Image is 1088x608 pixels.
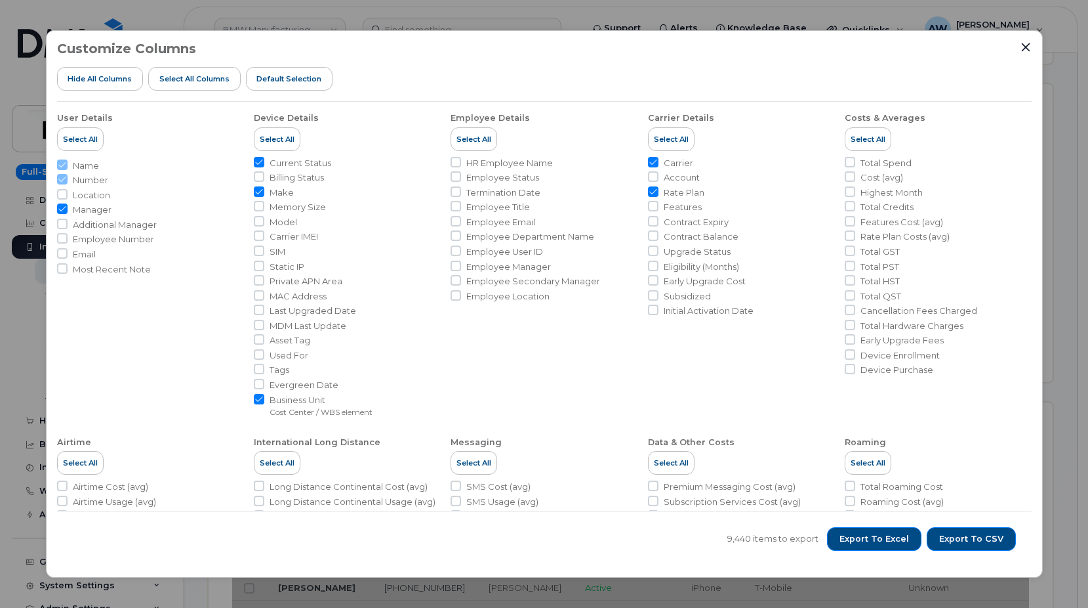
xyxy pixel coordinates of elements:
[648,437,735,448] div: Data & Other Costs
[270,186,294,199] span: Make
[270,379,338,391] span: Evergreen Date
[860,305,977,317] span: Cancellation Fees Charged
[57,67,144,91] button: Hide All Columns
[664,230,738,243] span: Contract Balance
[860,496,944,508] span: Roaming Cost (avg)
[648,112,714,124] div: Carrier Details
[648,127,695,151] button: Select All
[57,112,113,124] div: User Details
[839,533,909,545] span: Export to Excel
[451,437,502,448] div: Messaging
[73,204,111,216] span: Manager
[466,186,540,199] span: Termination Date
[664,246,731,258] span: Upgrade Status
[256,74,321,84] span: Default Selection
[254,112,319,124] div: Device Details
[860,290,901,303] span: Total QST
[73,263,151,276] span: Most Recent Note
[860,186,923,199] span: Highest Month
[63,458,98,468] span: Select All
[73,189,110,202] span: Location
[73,233,154,246] span: Employee Number
[270,320,346,332] span: MDM Last Update
[845,451,891,475] button: Select All
[270,275,342,288] span: Private APN Area
[851,134,885,144] span: Select All
[270,171,324,184] span: Billing Status
[466,261,551,273] span: Employee Manager
[860,364,933,376] span: Device Purchase
[664,261,739,273] span: Eligibility (Months)
[664,275,746,288] span: Early Upgrade Cost
[451,127,497,151] button: Select All
[466,201,530,213] span: Employee Title
[466,496,538,508] span: SMS Usage (avg)
[57,437,91,448] div: Airtime
[270,496,435,508] span: Long Distance Continental Usage (avg)
[57,41,196,56] h3: Customize Columns
[254,127,300,151] button: Select All
[1020,41,1032,53] button: Close
[466,171,539,184] span: Employee Status
[270,201,326,213] span: Memory Size
[270,157,331,169] span: Current Status
[73,496,156,508] span: Airtime Usage (avg)
[860,216,943,228] span: Features Cost (avg)
[73,219,157,231] span: Additional Manager
[466,216,535,228] span: Employee Email
[664,290,711,303] span: Subsidized
[654,458,689,468] span: Select All
[927,527,1016,551] button: Export to CSV
[664,305,754,317] span: Initial Activation Date
[664,157,693,169] span: Carrier
[851,458,885,468] span: Select All
[860,275,900,288] span: Total HST
[1031,551,1078,598] iframe: Messenger Launcher
[73,248,96,261] span: Email
[664,481,796,493] span: Premium Messaging Cost (avg)
[939,533,1003,545] span: Export to CSV
[664,216,729,228] span: Contract Expiry
[270,261,304,273] span: Static IP
[664,171,700,184] span: Account
[466,246,543,258] span: Employee User ID
[260,458,294,468] span: Select All
[466,157,553,169] span: HR Employee Name
[860,320,963,332] span: Total Hardware Charges
[254,451,300,475] button: Select All
[57,451,104,475] button: Select All
[270,334,310,347] span: Asset Tag
[270,364,289,376] span: Tags
[845,112,925,124] div: Costs & Averages
[73,160,99,172] span: Name
[270,230,318,243] span: Carrier IMEI
[860,261,899,273] span: Total PST
[270,216,297,228] span: Model
[270,407,373,417] small: Cost Center / WBS element
[270,290,327,303] span: MAC Address
[260,134,294,144] span: Select All
[860,157,912,169] span: Total Spend
[860,171,903,184] span: Cost (avg)
[270,305,356,317] span: Last Upgraded Date
[73,174,108,186] span: Number
[727,532,818,545] span: 9,440 items to export
[466,481,531,493] span: SMS Cost (avg)
[664,496,801,508] span: Subscription Services Cost (avg)
[466,290,550,303] span: Employee Location
[270,246,285,258] span: SIM
[63,134,98,144] span: Select All
[845,437,886,448] div: Roaming
[57,127,104,151] button: Select All
[860,481,943,493] span: Total Roaming Cost
[860,246,900,258] span: Total GST
[451,112,530,124] div: Employee Details
[648,451,695,475] button: Select All
[159,74,230,84] span: Select all Columns
[664,186,704,199] span: Rate Plan
[860,349,940,362] span: Device Enrollment
[860,201,914,213] span: Total Credits
[148,67,241,91] button: Select all Columns
[73,481,148,493] span: Airtime Cost (avg)
[246,67,333,91] button: Default Selection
